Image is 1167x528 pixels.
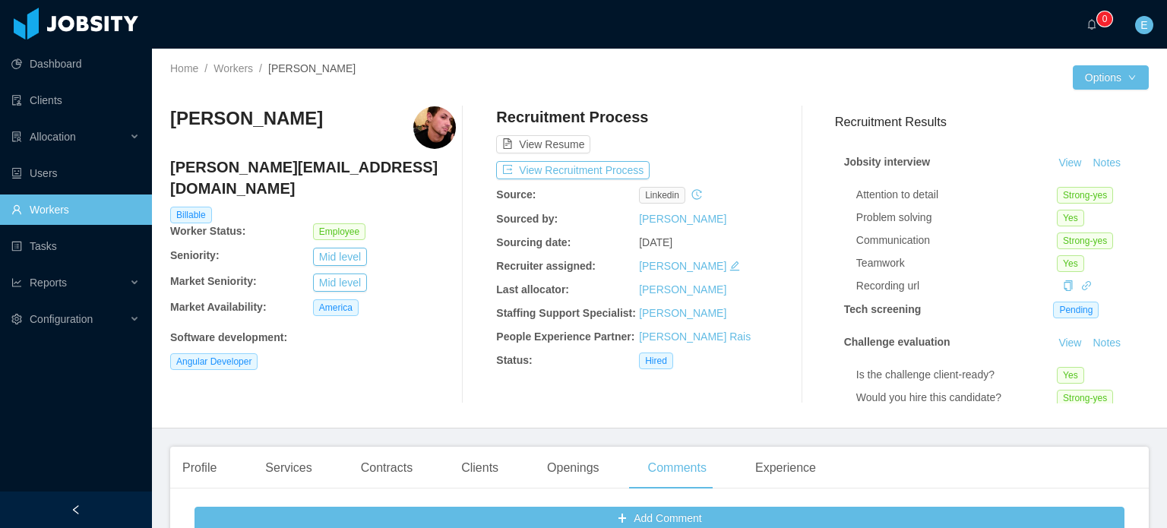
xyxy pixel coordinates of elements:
span: Strong-yes [1057,232,1113,249]
div: Profile [170,447,229,489]
div: Comments [636,447,719,489]
span: Strong-yes [1057,390,1113,406]
button: Notes [1086,154,1127,172]
span: Pending [1053,302,1099,318]
span: Allocation [30,131,76,143]
b: Staffing Support Specialist: [496,307,636,319]
b: People Experience Partner: [496,330,634,343]
b: Sourced by: [496,213,558,225]
a: View [1053,157,1086,169]
i: icon: copy [1063,280,1074,291]
div: Is the challenge client-ready? [856,367,1057,383]
div: Openings [535,447,612,489]
i: icon: setting [11,314,22,324]
i: icon: solution [11,131,22,142]
a: [PERSON_NAME] Rais [639,330,751,343]
span: linkedin [639,187,685,204]
span: Angular Developer [170,353,258,370]
i: icon: link [1081,280,1092,291]
span: Configuration [30,313,93,325]
b: Market Seniority: [170,275,257,287]
span: / [204,62,207,74]
button: icon: file-textView Resume [496,135,590,153]
div: Copy [1063,278,1074,294]
a: icon: file-textView Resume [496,138,590,150]
span: [PERSON_NAME] [268,62,356,74]
a: icon: auditClients [11,85,140,115]
sup: 0 [1097,11,1112,27]
a: icon: exportView Recruitment Process [496,164,650,176]
div: Services [253,447,324,489]
div: Teamwork [856,255,1057,271]
h3: [PERSON_NAME] [170,106,323,131]
strong: Challenge evaluation [844,336,950,348]
a: [PERSON_NAME] [639,260,726,272]
i: icon: bell [1086,19,1097,30]
b: Source: [496,188,536,201]
i: icon: line-chart [11,277,22,288]
span: Billable [170,207,212,223]
b: Status: [496,354,532,366]
span: Yes [1057,367,1084,384]
a: icon: profileTasks [11,231,140,261]
a: [PERSON_NAME] [639,213,726,225]
i: icon: edit [729,261,740,271]
span: Yes [1057,255,1084,272]
b: Last allocator: [496,283,569,296]
b: Worker Status: [170,225,245,237]
button: Optionsicon: down [1073,65,1149,90]
b: Sourcing date: [496,236,571,248]
a: Home [170,62,198,74]
strong: Tech screening [844,303,922,315]
a: [PERSON_NAME] [639,283,726,296]
button: icon: exportView Recruitment Process [496,161,650,179]
strong: Jobsity interview [844,156,931,168]
a: icon: robotUsers [11,158,140,188]
a: [PERSON_NAME] [639,307,726,319]
div: Problem solving [856,210,1057,226]
span: Employee [313,223,365,240]
div: Recording url [856,278,1057,294]
span: [DATE] [639,236,672,248]
a: icon: pie-chartDashboard [11,49,140,79]
div: Would you hire this candidate? [856,390,1057,406]
a: icon: link [1081,280,1092,292]
b: Recruiter assigned: [496,260,596,272]
span: America [313,299,359,316]
a: View [1053,337,1086,349]
a: icon: userWorkers [11,194,140,225]
div: Clients [449,447,511,489]
span: Strong-yes [1057,187,1113,204]
a: Workers [213,62,253,74]
span: / [259,62,262,74]
div: Contracts [349,447,425,489]
button: Mid level [313,273,367,292]
img: 3e2a7702-d6f3-41fa-a171-d18ac8f2f54a_67f9524dd3e3b-400w.png [413,106,456,149]
b: Seniority: [170,249,220,261]
span: Hired [639,353,673,369]
h4: [PERSON_NAME][EMAIL_ADDRESS][DOMAIN_NAME] [170,157,456,199]
b: Software development : [170,331,287,343]
div: Experience [743,447,828,489]
span: E [1140,16,1147,34]
div: Communication [856,232,1057,248]
div: Attention to detail [856,187,1057,203]
span: Yes [1057,210,1084,226]
h3: Recruitment Results [835,112,1149,131]
button: Mid level [313,248,367,266]
span: Reports [30,277,67,289]
i: icon: history [691,189,702,200]
button: Notes [1086,334,1127,353]
b: Market Availability: [170,301,267,313]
